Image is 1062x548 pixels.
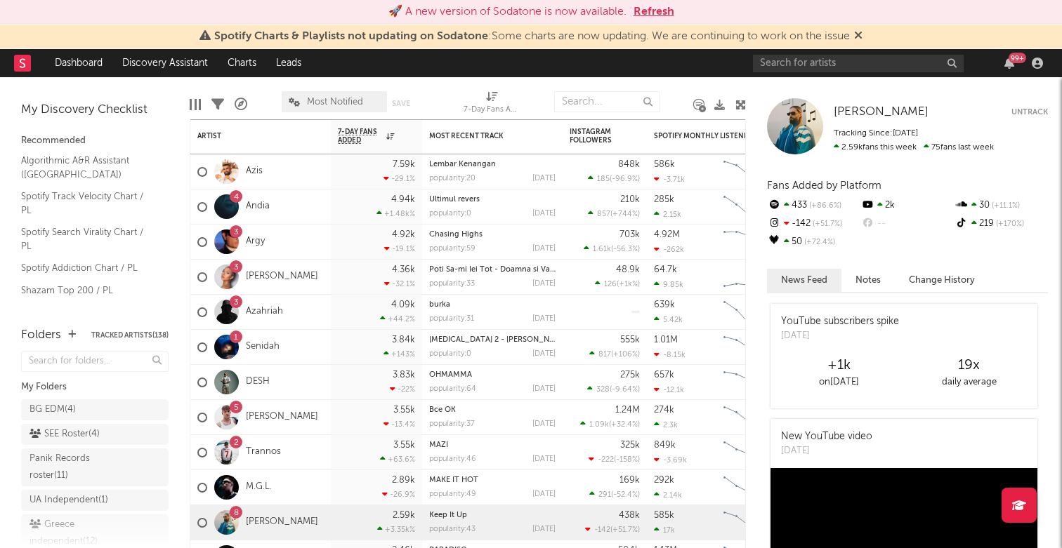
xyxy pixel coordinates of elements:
div: -13.4 % [383,420,415,429]
span: +1k % [619,281,638,288]
div: 438k [619,511,640,520]
a: Azahriah [246,306,283,318]
div: 48.9k [616,265,640,274]
span: 7-Day Fans Added [338,128,383,145]
div: 285k [654,195,674,204]
div: SEE Roster ( 4 ) [29,426,100,443]
div: 7-Day Fans Added (7-Day Fans Added) [464,102,520,119]
button: Change History [895,269,989,292]
a: Algorithmic A&R Assistant ([GEOGRAPHIC_DATA]) [21,153,155,182]
a: Panik Records roster(11) [21,448,169,486]
a: Dashboard [45,49,112,77]
a: DESH [246,376,270,388]
div: 292k [654,476,674,485]
a: Argy [246,236,265,248]
button: Tracked Artists(138) [91,332,169,339]
a: UA Independent(1) [21,490,169,511]
div: [DATE] [532,420,556,428]
div: Most Recent Track [429,132,535,140]
div: [DATE] [781,444,872,458]
span: +51.7 % [811,220,842,228]
div: Spotify Monthly Listeners [654,132,759,140]
div: 2.59k [393,511,415,520]
svg: Chart title [717,505,780,540]
div: Folders [21,327,61,344]
div: 2k [860,196,954,215]
div: 4.94k [391,195,415,204]
a: [PERSON_NAME] [246,516,318,528]
div: 703k [619,230,640,239]
svg: Chart title [717,330,780,365]
span: -158 % [616,456,638,464]
span: +11.1 % [990,202,1020,210]
input: Search for artists [753,55,964,72]
a: Spotify Search Virality Chart / PL [21,225,155,253]
div: ( ) [589,349,640,359]
div: 433 [767,196,860,215]
a: Chasing Highs [429,231,483,239]
span: 328 [596,386,610,394]
div: Artist [197,132,303,140]
a: Andia [246,201,270,213]
div: -3.71k [654,175,685,184]
span: 291 [598,491,611,499]
div: 1.01M [654,335,678,345]
div: popularity: 49 [429,490,476,498]
div: popularity: 31 [429,315,474,323]
div: -- [860,215,954,233]
div: 🚀 A new version of Sodatone is now available. [388,4,627,20]
div: Keep It Up [429,512,556,519]
div: 3.55k [393,441,415,450]
div: 210k [620,195,640,204]
a: Keep It Up [429,512,467,519]
svg: Chart title [717,295,780,330]
a: Lembar Kenangan [429,161,496,168]
svg: Chart title [717,225,780,260]
div: YouTube subscribers spike [781,314,899,329]
div: 1.24M [615,406,640,415]
div: -19.1 % [384,244,415,253]
a: Poti Sa-mi Iei Tot - Doamna si Vagabondu [429,266,584,274]
svg: Chart title [717,154,780,189]
a: Все ОК [429,406,456,414]
span: 126 [604,281,617,288]
a: Discovery Assistant [112,49,218,77]
div: +143 % [383,349,415,359]
a: Spotify Addiction Chart / PL [21,260,155,276]
a: M.G.L. [246,481,272,493]
div: 19 x [904,357,1034,374]
a: BG EDM(4) [21,399,169,420]
div: 5.42k [654,315,683,324]
span: -52.4 % [613,491,638,499]
div: 3.83k [393,370,415,380]
span: : Some charts are now updating. We are continuing to work on the issue [214,31,850,42]
div: ( ) [589,490,640,499]
div: popularity: 33 [429,280,475,288]
div: [DATE] [532,455,556,463]
div: -8.15k [654,350,686,359]
div: 2.15k [654,210,681,219]
div: 64.7k [654,265,677,274]
div: MAKE IT HOT [429,476,556,484]
div: -12.1k [654,385,684,394]
a: [PERSON_NAME] [246,411,318,423]
div: 325k [620,441,640,450]
span: -9.64 % [612,386,638,394]
span: +32.4 % [611,421,638,429]
a: SEE Roster(4) [21,424,169,445]
span: [PERSON_NAME] [834,106,929,118]
div: ( ) [588,209,640,218]
div: -26.9 % [382,490,415,499]
button: 99+ [1004,58,1014,69]
div: popularity: 0 [429,350,471,358]
div: Edit Columns [190,84,201,125]
div: 7-Day Fans Added (7-Day Fans Added) [464,84,520,125]
div: 848k [618,160,640,169]
div: Poti Sa-mi Iei Tot - Doamna si Vagabondu [429,266,556,274]
span: +51.7 % [612,526,638,534]
div: [DATE] [532,210,556,218]
div: 7.59k [393,160,415,169]
button: Refresh [634,4,674,20]
button: Notes [841,269,895,292]
a: [PERSON_NAME] [246,271,318,283]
